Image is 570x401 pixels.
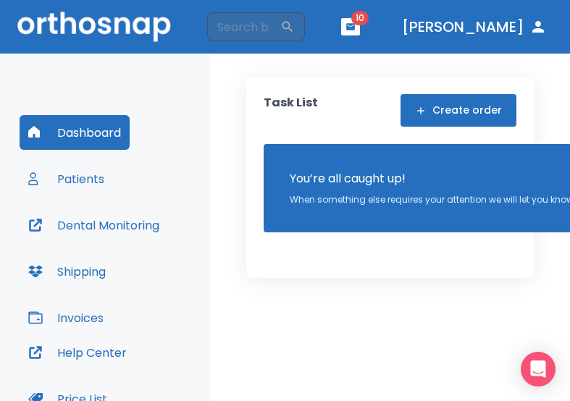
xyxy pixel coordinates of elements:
div: Open Intercom Messenger [521,352,556,387]
span: 10 [351,11,369,25]
button: Patients [20,161,113,196]
button: Dental Monitoring [20,208,168,242]
img: Orthosnap [17,12,171,41]
button: Dashboard [20,115,130,150]
p: Task List [264,94,318,127]
input: Search by Patient Name or Case # [207,12,280,41]
button: Create order [401,94,516,127]
button: [PERSON_NAME] [396,14,553,40]
button: Help Center [20,335,135,370]
button: Shipping [20,254,114,289]
button: Invoices [20,300,112,335]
